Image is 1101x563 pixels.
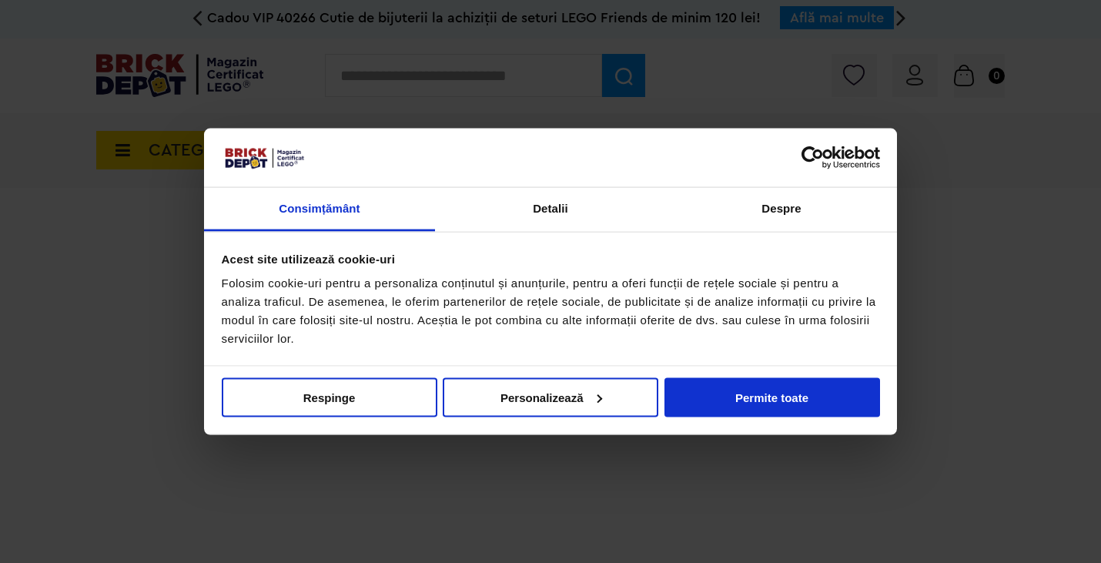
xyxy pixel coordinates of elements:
[664,377,880,417] button: Permite toate
[666,188,897,232] a: Despre
[222,274,880,348] div: Folosim cookie-uri pentru a personaliza conținutul și anunțurile, pentru a oferi funcții de rețel...
[204,188,435,232] a: Consimțământ
[435,188,666,232] a: Detalii
[222,250,880,268] div: Acest site utilizează cookie-uri
[222,146,306,170] img: siglă
[443,377,658,417] button: Personalizează
[745,146,880,169] a: Usercentrics Cookiebot - opens in a new window
[222,377,437,417] button: Respinge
